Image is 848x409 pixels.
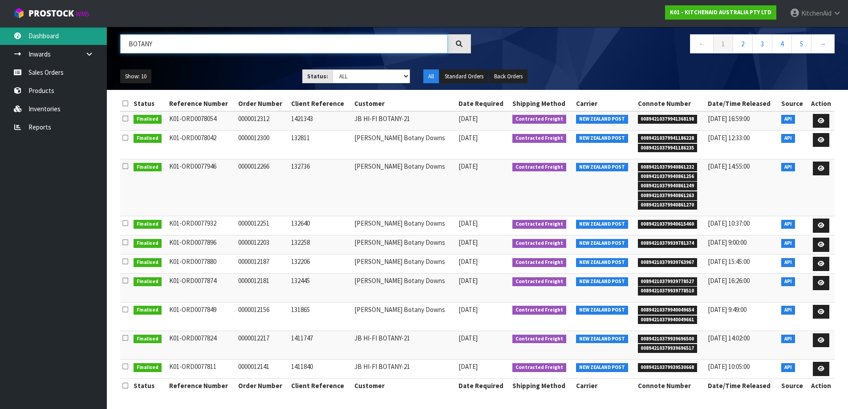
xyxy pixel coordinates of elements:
[458,257,478,266] span: [DATE]
[352,216,456,235] td: [PERSON_NAME] Botany Downs
[458,305,478,314] span: [DATE]
[638,363,698,372] span: 00894210379939530668
[781,363,795,372] span: API
[236,235,289,255] td: 0000012203
[352,274,456,302] td: [PERSON_NAME] Botany Downs
[352,255,456,274] td: [PERSON_NAME] Botany Downs
[134,258,162,267] span: Finalised
[772,34,792,53] a: 4
[638,306,698,315] span: 00894210379940049654
[289,255,352,274] td: 132206
[236,302,289,331] td: 0000012156
[512,163,566,172] span: Contracted Freight
[811,34,835,53] a: →
[289,379,352,393] th: Client Reference
[120,69,151,84] button: Show: 10
[638,115,698,124] span: 00894210379941368198
[638,316,698,324] span: 00894210379940049661
[28,8,74,19] span: ProStock
[708,114,750,123] span: [DATE] 16:59:00
[808,97,835,111] th: Action
[670,8,771,16] strong: K01 - KITCHENAID AUSTRALIA PTY LTD
[307,73,328,80] strong: Status:
[458,134,478,142] span: [DATE]
[638,258,698,267] span: 00894210379939763967
[458,162,478,170] span: [DATE]
[352,302,456,331] td: [PERSON_NAME] Botany Downs
[458,362,478,371] span: [DATE]
[576,115,628,124] span: NEW ZEALAND POST
[512,335,566,344] span: Contracted Freight
[510,379,574,393] th: Shipping Method
[779,379,808,393] th: Source
[576,335,628,344] span: NEW ZEALAND POST
[167,130,236,159] td: K01-ORD0078042
[167,111,236,130] td: K01-ORD0078054
[352,331,456,359] td: JB HI-FI BOTANY-21
[289,235,352,255] td: 132258
[352,97,456,111] th: Customer
[781,220,795,229] span: API
[638,344,698,353] span: 00894210379939696517
[576,277,628,286] span: NEW ZEALAND POST
[638,163,698,172] span: 00894210379940861232
[289,111,352,130] td: 1421343
[638,335,698,344] span: 00894210379939696500
[134,163,162,172] span: Finalised
[512,115,566,124] span: Contracted Freight
[236,97,289,111] th: Order Number
[134,306,162,315] span: Finalised
[134,239,162,248] span: Finalised
[289,302,352,331] td: 131865
[636,97,706,111] th: Connote Number
[289,159,352,216] td: 132736
[781,163,795,172] span: API
[510,97,574,111] th: Shipping Method
[456,97,511,111] th: Date Required
[289,130,352,159] td: 132811
[781,239,795,248] span: API
[781,335,795,344] span: API
[638,191,698,200] span: 00894210379940861263
[236,255,289,274] td: 0000012187
[576,134,628,143] span: NEW ZEALAND POST
[638,201,698,210] span: 00894210379940861270
[167,331,236,359] td: K01-ORD0077824
[134,277,162,286] span: Finalised
[13,8,24,19] img: cube-alt.png
[512,239,566,248] span: Contracted Freight
[289,216,352,235] td: 132640
[167,159,236,216] td: K01-ORD0077946
[801,9,832,17] span: KitchenAid
[167,97,236,111] th: Reference Number
[576,163,628,172] span: NEW ZEALAND POST
[458,238,478,247] span: [DATE]
[512,220,566,229] span: Contracted Freight
[791,34,811,53] a: 5
[289,360,352,379] td: 1411840
[576,258,628,267] span: NEW ZEALAND POST
[134,335,162,344] span: Finalised
[576,306,628,315] span: NEW ZEALAND POST
[708,134,750,142] span: [DATE] 12:33:00
[574,379,635,393] th: Carrier
[574,97,635,111] th: Carrier
[352,111,456,130] td: JB HI-FI BOTANY-21
[236,360,289,379] td: 0000012141
[236,274,289,302] td: 0000012181
[134,115,162,124] span: Finalised
[352,159,456,216] td: [PERSON_NAME] Botany Downs
[638,134,698,143] span: 00894210379941186228
[708,219,750,227] span: [DATE] 10:37:00
[781,277,795,286] span: API
[576,239,628,248] span: NEW ZEALAND POST
[576,220,628,229] span: NEW ZEALAND POST
[423,69,439,84] button: All
[708,305,747,314] span: [DATE] 9:49:00
[638,144,698,153] span: 00894210379941186235
[167,302,236,331] td: K01-ORD0077849
[708,334,750,342] span: [DATE] 14:02:00
[781,258,795,267] span: API
[167,360,236,379] td: K01-ORD0077811
[512,258,566,267] span: Contracted Freight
